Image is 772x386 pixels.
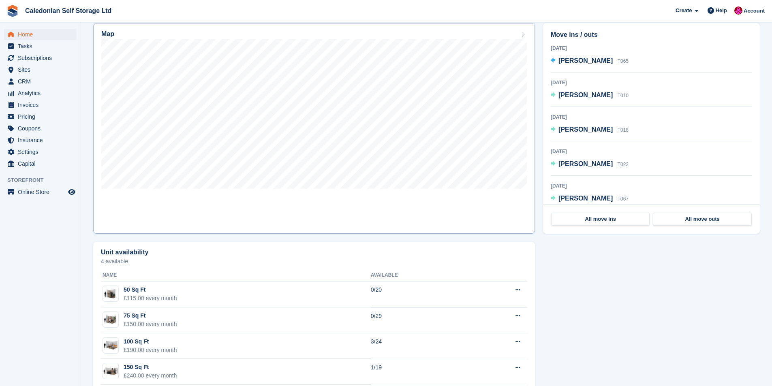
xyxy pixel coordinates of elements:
[618,93,629,98] span: T010
[18,123,66,134] span: Coupons
[18,158,66,169] span: Capital
[371,282,467,307] td: 0/20
[18,52,66,64] span: Subscriptions
[103,314,118,326] img: 64-sqft-unit.jpg
[103,339,118,351] img: 100-sqft-unit.jpg
[551,194,629,204] a: [PERSON_NAME] T067
[551,45,752,52] div: [DATE]
[124,294,177,303] div: £115.00 every month
[124,337,177,346] div: 100 Sq Ft
[551,30,752,40] h2: Move ins / outs
[93,23,535,234] a: Map
[124,320,177,328] div: £150.00 every month
[18,41,66,52] span: Tasks
[4,29,77,40] a: menu
[18,29,66,40] span: Home
[4,87,77,99] a: menu
[676,6,692,15] span: Create
[101,249,148,256] h2: Unit availability
[101,30,114,38] h2: Map
[371,359,467,385] td: 1/19
[101,258,527,264] p: 4 available
[558,160,613,167] span: [PERSON_NAME]
[22,4,115,17] a: Caledonian Self Storage Ltd
[734,6,742,15] img: Donald Mathieson
[4,52,77,64] a: menu
[18,111,66,122] span: Pricing
[558,92,613,98] span: [PERSON_NAME]
[653,213,751,226] a: All move outs
[551,182,752,190] div: [DATE]
[18,99,66,111] span: Invoices
[558,195,613,202] span: [PERSON_NAME]
[103,365,118,377] img: 150-sqft-unit.jpg
[4,76,77,87] a: menu
[551,159,629,170] a: [PERSON_NAME] T023
[18,146,66,158] span: Settings
[551,148,752,155] div: [DATE]
[551,56,629,66] a: [PERSON_NAME] T065
[371,269,467,282] th: Available
[124,286,177,294] div: 50 Sq Ft
[18,64,66,75] span: Sites
[4,146,77,158] a: menu
[4,64,77,75] a: menu
[18,186,66,198] span: Online Store
[744,7,765,15] span: Account
[4,186,77,198] a: menu
[618,196,629,202] span: T067
[551,125,629,135] a: [PERSON_NAME] T018
[7,176,81,184] span: Storefront
[101,269,371,282] th: Name
[4,158,77,169] a: menu
[4,111,77,122] a: menu
[618,127,629,133] span: T018
[18,87,66,99] span: Analytics
[124,311,177,320] div: 75 Sq Ft
[124,363,177,371] div: 150 Sq Ft
[371,307,467,333] td: 0/29
[67,187,77,197] a: Preview store
[558,57,613,64] span: [PERSON_NAME]
[4,123,77,134] a: menu
[124,346,177,354] div: £190.00 every month
[124,371,177,380] div: £240.00 every month
[618,162,629,167] span: T023
[618,58,629,64] span: T065
[558,126,613,133] span: [PERSON_NAME]
[4,99,77,111] a: menu
[4,41,77,52] a: menu
[18,76,66,87] span: CRM
[371,333,467,359] td: 3/24
[716,6,727,15] span: Help
[103,288,118,300] img: 32-sqft-unit.jpg
[551,79,752,86] div: [DATE]
[4,134,77,146] a: menu
[551,90,629,101] a: [PERSON_NAME] T010
[18,134,66,146] span: Insurance
[551,113,752,121] div: [DATE]
[551,213,650,226] a: All move ins
[6,5,19,17] img: stora-icon-8386f47178a22dfd0bd8f6a31ec36ba5ce8667c1dd55bd0f319d3a0aa187defe.svg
